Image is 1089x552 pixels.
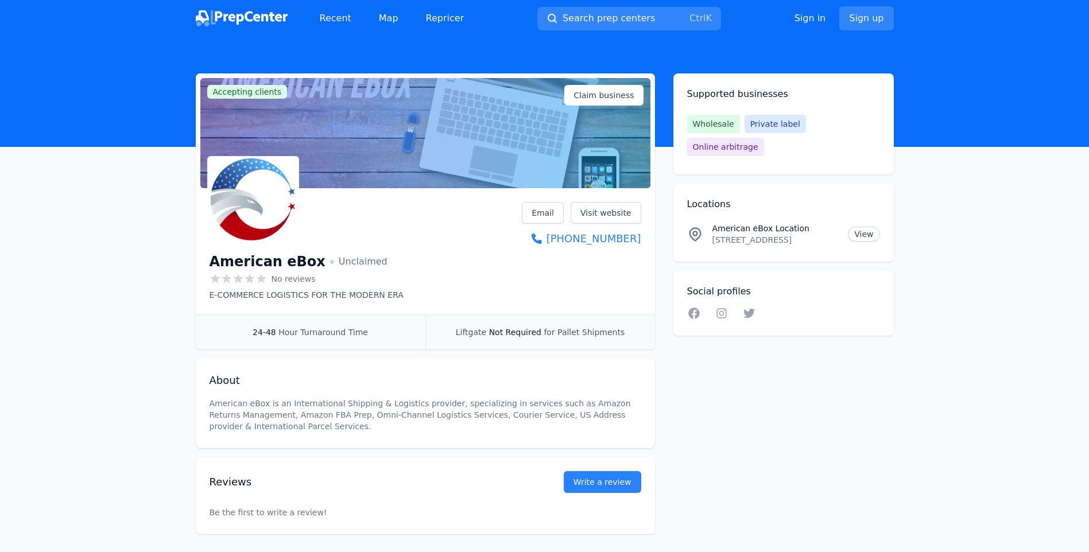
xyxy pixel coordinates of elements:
a: Sign in [795,11,826,25]
span: Search prep centers [563,11,655,25]
span: for Pallet Shipments [544,328,625,337]
a: View [848,227,879,242]
span: Unclaimed [330,255,387,269]
span: 24-48 [253,328,276,337]
span: Liftgate [456,328,486,337]
span: Accepting clients [207,85,288,99]
h2: Locations [687,197,880,211]
h2: Supported businesses [687,87,880,101]
p: Be the first to write a review! [210,484,641,541]
h2: About [210,372,641,388]
a: Claim business [564,85,643,106]
span: No reviews [272,273,316,285]
a: Map [370,7,408,30]
a: Repricer [417,7,474,30]
a: Visit website [571,202,641,224]
span: Hour Turnaround Time [278,328,368,337]
span: Private label [745,115,806,133]
p: American eBox is an International Shipping & Logistics provider, specializing in services such as... [210,398,641,432]
h1: American eBox [210,252,325,271]
span: Wholesale [687,115,740,133]
h2: Social profiles [687,285,880,298]
a: Recent [311,7,361,30]
p: E-COMMERCE LOGISTICS FOR THE MODERN ERA [210,289,404,301]
a: Write a review [564,471,641,493]
a: Email [522,202,564,224]
a: Sign up [839,6,893,30]
img: PrepCenter [196,10,288,26]
p: American eBox Location [712,223,839,234]
img: American eBox [210,158,297,246]
span: Claim [573,90,634,101]
span: Not Required [489,328,541,337]
span: Online arbitrage [687,138,764,156]
button: Search prep centersCtrlK [537,7,721,30]
h2: Reviews [210,474,527,490]
a: [PHONE_NUMBER] [522,231,641,247]
p: [STREET_ADDRESS] [712,234,839,246]
span: business [599,90,634,101]
kbd: Ctrl [689,13,706,24]
kbd: K [706,13,712,24]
